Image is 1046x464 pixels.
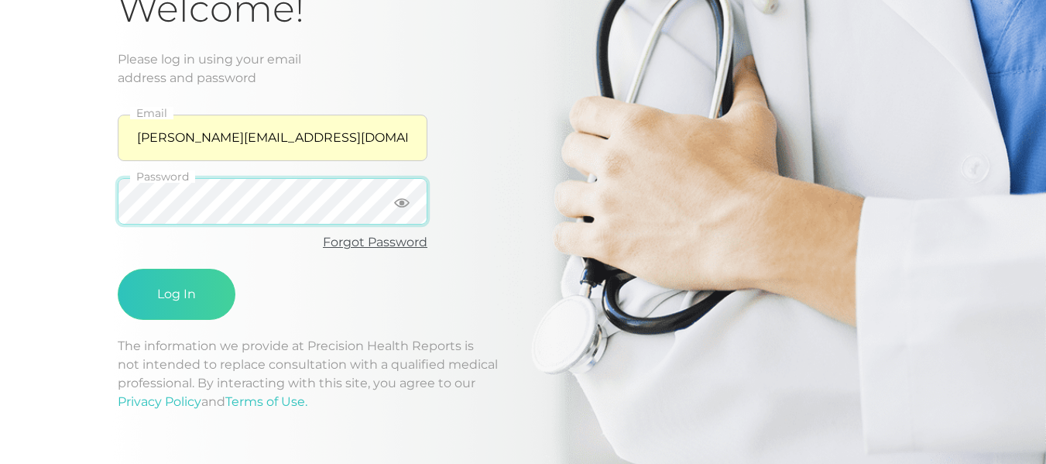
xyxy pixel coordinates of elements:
[118,269,235,320] button: Log In
[225,394,307,409] a: Terms of Use.
[118,50,928,88] div: Please log in using your email address and password
[118,394,201,409] a: Privacy Policy
[118,115,427,161] input: Email
[118,337,928,411] p: The information we provide at Precision Health Reports is not intended to replace consultation wi...
[323,235,427,249] a: Forgot Password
